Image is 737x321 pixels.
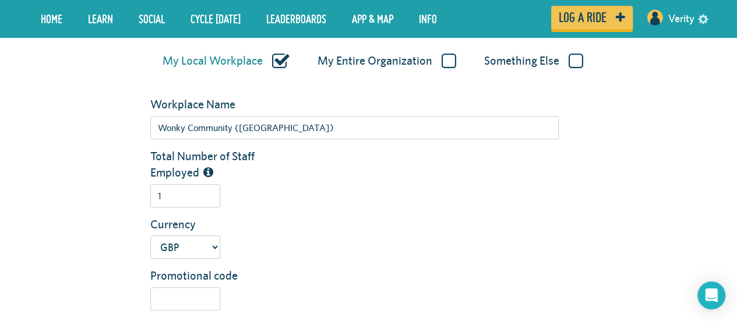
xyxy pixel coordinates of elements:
[258,4,335,33] a: Leaderboards
[142,216,284,233] label: Currency
[203,167,213,178] i: The total number of people employed by this organization/workplace, including part time staff.
[410,4,446,33] a: Info
[182,4,249,33] a: Cycle [DATE]
[142,148,284,181] label: Total Number of Staff Employed
[142,267,284,284] label: Promotional code
[343,4,402,33] a: App & Map
[484,54,583,69] label: Something Else
[32,4,71,33] a: Home
[646,8,664,27] img: User profile image
[559,12,606,23] span: Log a ride
[79,4,122,33] a: LEARN
[697,281,725,309] div: Open Intercom Messenger
[698,13,708,24] a: settings drop down toggle
[668,5,694,33] a: Verity
[163,54,290,69] label: My Local Workplace
[142,96,284,113] label: Workplace Name
[318,54,456,69] label: My Entire Organization
[130,4,174,33] a: Social
[551,6,633,29] a: Log a ride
